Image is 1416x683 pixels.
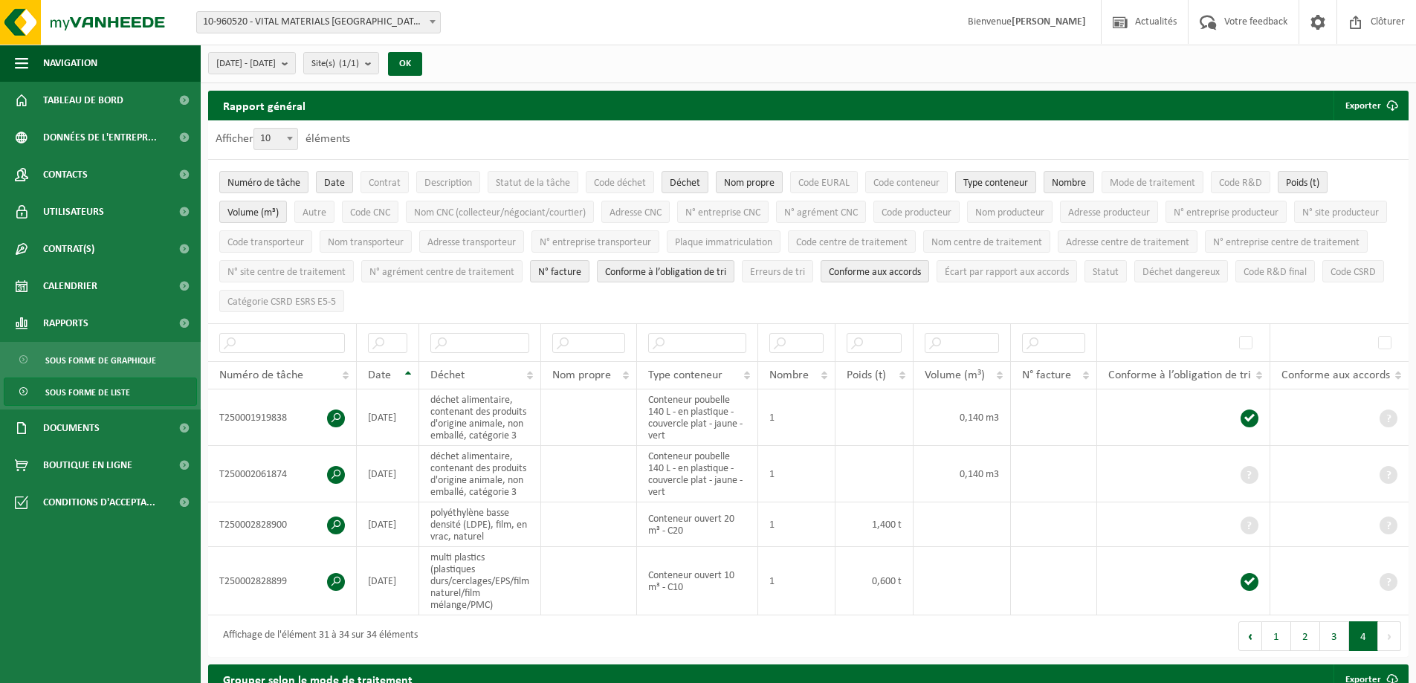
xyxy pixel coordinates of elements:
[1320,621,1349,651] button: 3
[677,201,769,223] button: N° entreprise CNCN° entreprise CNC: Activate to sort
[923,230,1050,253] button: Nom centre de traitementNom centre de traitement: Activate to sort
[339,59,359,68] count: (1/1)
[914,446,1010,502] td: 0,140 m3
[43,119,157,156] span: Données de l'entrepr...
[955,171,1036,193] button: Type conteneurType conteneur: Activate to sort
[1219,178,1262,189] span: Code R&D
[357,446,419,502] td: [DATE]
[369,178,401,189] span: Contrat
[963,178,1028,189] span: Type conteneur
[361,171,409,193] button: ContratContrat: Activate to sort
[750,267,805,278] span: Erreurs de tri
[1102,171,1203,193] button: Mode de traitementMode de traitement: Activate to sort
[1291,621,1320,651] button: 2
[254,129,297,149] span: 10
[219,369,303,381] span: Numéro de tâche
[294,201,334,223] button: AutreAutre: Activate to sort
[530,260,589,282] button: N° factureN° facture: Activate to sort
[227,178,300,189] span: Numéro de tâche
[1166,201,1287,223] button: N° entreprise producteurN° entreprise producteur: Activate to sort
[414,207,586,219] span: Nom CNC (collecteur/négociant/courtier)
[594,178,646,189] span: Code déchet
[1286,178,1319,189] span: Poids (t)
[416,171,480,193] button: DescriptionDescription: Activate to sort
[1052,178,1086,189] span: Nombre
[208,547,357,615] td: T250002828899
[328,237,404,248] span: Nom transporteur
[601,201,670,223] button: Adresse CNCAdresse CNC: Activate to sort
[610,207,662,219] span: Adresse CNC
[769,369,809,381] span: Nombre
[43,193,104,230] span: Utilisateurs
[7,650,248,683] iframe: chat widget
[430,369,465,381] span: Déchet
[1205,230,1368,253] button: N° entreprise centre de traitementN° entreprise centre de traitement: Activate to sort
[350,207,390,219] span: Code CNC
[208,389,357,446] td: T250001919838
[1278,171,1328,193] button: Poids (t)Poids (t): Activate to sort
[357,502,419,547] td: [DATE]
[219,260,354,282] button: N° site centre de traitementN° site centre de traitement: Activate to sort
[945,267,1069,278] span: Écart par rapport aux accords
[1108,369,1251,381] span: Conforme à l’obligation de tri
[790,171,858,193] button: Code EURALCode EURAL: Activate to sort
[216,623,418,650] div: Affichage de l'élément 31 à 34 sur 34 éléments
[320,230,412,253] button: Nom transporteurNom transporteur: Activate to sort
[1044,171,1094,193] button: NombreNombre: Activate to sort
[670,178,700,189] span: Déchet
[931,237,1042,248] span: Nom centre de traitement
[829,267,921,278] span: Conforme aux accords
[227,207,279,219] span: Volume (m³)
[835,502,914,547] td: 1,400 t
[1084,260,1127,282] button: StatutStatut: Activate to sort
[427,237,516,248] span: Adresse transporteur
[788,230,916,253] button: Code centre de traitementCode centre de traitement: Activate to sort
[758,446,836,502] td: 1
[219,230,312,253] button: Code transporteurCode transporteur: Activate to sort
[716,171,783,193] button: Nom propreNom propre: Activate to sort
[925,369,985,381] span: Volume (m³)
[1331,267,1376,278] span: Code CSRD
[357,547,419,615] td: [DATE]
[43,45,97,82] span: Navigation
[197,12,440,33] span: 10-960520 - VITAL MATERIALS BELGIUM S.A. - TILLY
[1378,621,1401,651] button: Next
[43,82,123,119] span: Tableau de bord
[538,267,581,278] span: N° facture
[914,389,1010,446] td: 0,140 m3
[342,201,398,223] button: Code CNCCode CNC: Activate to sort
[496,178,570,189] span: Statut de la tâche
[667,230,780,253] button: Plaque immatriculationPlaque immatriculation: Activate to sort
[1213,237,1360,248] span: N° entreprise centre de traitement
[1211,171,1270,193] button: Code R&DCode R&amp;D: Activate to sort
[1174,207,1278,219] span: N° entreprise producteur
[724,178,775,189] span: Nom propre
[662,171,708,193] button: DéchetDéchet: Activate to sort
[798,178,850,189] span: Code EURAL
[1302,207,1379,219] span: N° site producteur
[937,260,1077,282] button: Écart par rapport aux accordsÉcart par rapport aux accords: Activate to sort
[835,547,914,615] td: 0,600 t
[758,502,836,547] td: 1
[1235,260,1315,282] button: Code R&D finalCode R&amp;D final: Activate to sort
[1294,201,1387,223] button: N° site producteurN° site producteur : Activate to sort
[1110,178,1195,189] span: Mode de traitement
[1238,621,1262,651] button: Previous
[1349,621,1378,651] button: 4
[1012,16,1086,27] strong: [PERSON_NAME]
[4,378,197,406] a: Sous forme de liste
[219,201,287,223] button: Volume (m³)Volume (m³): Activate to sort
[1022,369,1071,381] span: N° facture
[227,267,346,278] span: N° site centre de traitement
[784,207,858,219] span: N° agrément CNC
[685,207,760,219] span: N° entreprise CNC
[316,171,353,193] button: DateDate: Activate to invert sorting
[303,52,379,74] button: Site(s)(1/1)
[637,547,758,615] td: Conteneur ouvert 10 m³ - C10
[45,378,130,407] span: Sous forme de liste
[648,369,722,381] span: Type conteneur
[1142,267,1220,278] span: Déchet dangereux
[1093,267,1119,278] span: Statut
[388,52,422,76] button: OK
[1281,369,1390,381] span: Conforme aux accords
